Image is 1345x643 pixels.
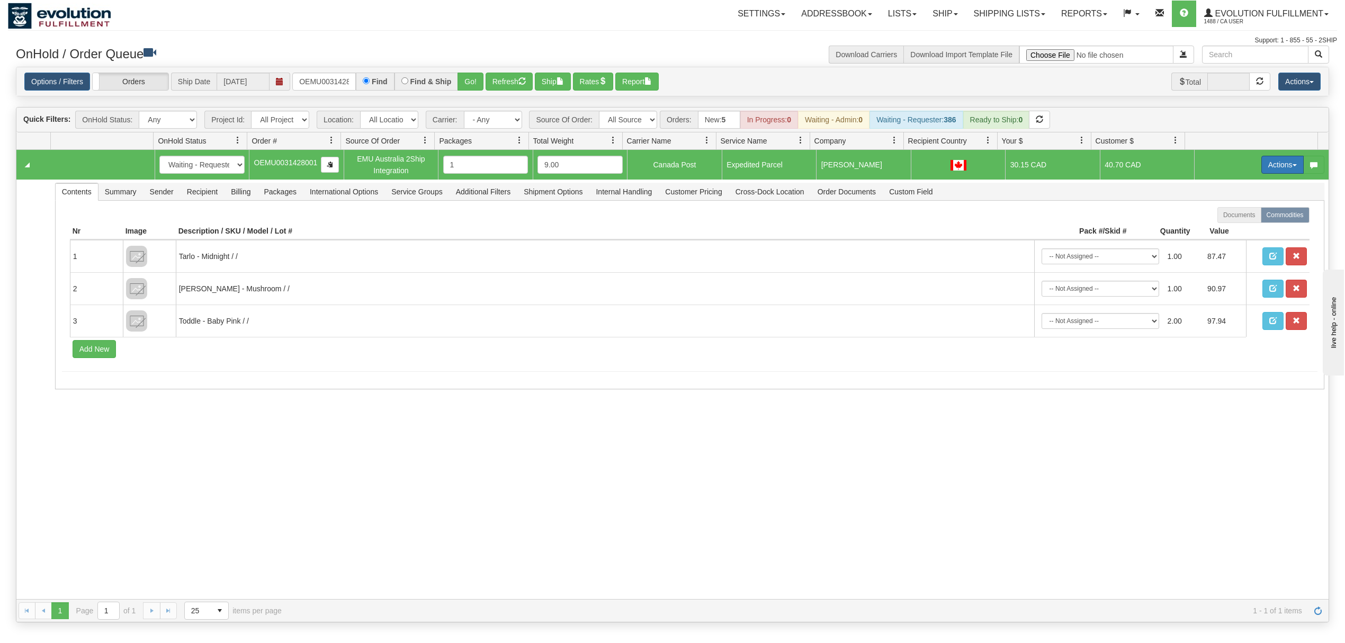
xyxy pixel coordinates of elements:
div: Waiting - Admin: [798,111,869,129]
th: Value [1193,223,1246,240]
span: Evolution Fulfillment [1213,9,1323,18]
td: Toddle - Baby Pink / / [176,305,1034,337]
h3: OnHold / Order Queue [16,46,665,61]
div: New: [698,111,740,129]
a: Addressbook [793,1,880,27]
span: items per page [184,602,282,620]
a: Reports [1053,1,1115,27]
span: Customer $ [1096,136,1134,146]
img: 8DAB37Fk3hKpn3AAAAAElFTkSuQmCC [126,246,147,267]
button: Report [615,73,659,91]
td: 1.00 [1163,276,1204,301]
a: Company filter column settings [885,131,903,149]
th: Description / SKU / Model / Lot # [176,223,1034,240]
span: Additional Filters [450,183,517,200]
span: Billing [225,183,257,200]
label: Orders [93,73,168,91]
label: Documents [1217,207,1261,223]
a: Download Carriers [836,50,897,59]
a: Shipping lists [966,1,1053,27]
a: Settings [730,1,793,27]
a: Your $ filter column settings [1073,131,1091,149]
span: Recipient [181,183,224,200]
div: Support: 1 - 855 - 55 - 2SHIP [8,36,1337,45]
span: Packages [258,183,303,200]
span: Company [814,136,846,146]
strong: 0 [858,115,863,124]
iframe: chat widget [1321,267,1344,376]
a: Source Of Order filter column settings [416,131,434,149]
td: 40.70 CAD [1100,150,1195,180]
a: OnHold Status filter column settings [229,131,247,149]
input: Search [1202,46,1308,64]
span: OnHold Status: [75,111,139,129]
span: Internal Handling [589,183,658,200]
span: Ship Date [171,73,217,91]
span: 1 - 1 of 1 items [297,606,1302,615]
a: Evolution Fulfillment 1488 / CA User [1196,1,1337,27]
a: Refresh [1310,602,1326,619]
td: [PERSON_NAME] [816,150,911,180]
button: Actions [1261,156,1304,174]
a: Order # filter column settings [322,131,340,149]
span: OnHold Status [158,136,206,146]
span: Service Groups [385,183,449,200]
th: Nr [70,223,123,240]
span: Order Documents [811,183,882,200]
a: Carrier Name filter column settings [698,131,716,149]
td: 2.00 [1163,309,1204,333]
a: Ship [925,1,965,27]
span: 25 [191,605,205,616]
td: 97.94 [1203,309,1243,333]
span: Project Id: [204,111,251,129]
a: Packages filter column settings [510,131,528,149]
td: 87.47 [1203,244,1243,269]
div: grid toolbar [16,108,1329,132]
label: Find [372,78,388,85]
label: Quick Filters: [23,114,70,124]
span: OEMU0031428001 [254,158,318,167]
a: Service Name filter column settings [792,131,810,149]
img: 8DAB37Fk3hKpn3AAAAAElFTkSuQmCC [126,310,147,332]
button: Go! [458,73,483,91]
input: Order # [292,73,356,91]
th: Image [123,223,176,240]
span: Recipient Country [908,136,967,146]
span: 1488 / CA User [1204,16,1284,27]
div: Ready to Ship: [963,111,1030,129]
button: Refresh [486,73,533,91]
span: Page 1 [51,602,68,619]
span: Order # [252,136,276,146]
td: 2 [70,272,123,305]
strong: 5 [722,115,726,124]
span: Contents [56,183,98,200]
span: Summary [98,183,143,200]
td: Tarlo - Midnight / / [176,240,1034,272]
img: 8DAB37Fk3hKpn3AAAAAElFTkSuQmCC [126,278,147,299]
button: Add New [73,340,116,358]
div: Canada Post [632,159,718,171]
span: Source Of Order: [529,111,599,129]
span: Packages [439,136,471,146]
td: 3 [70,305,123,337]
input: Import [1019,46,1173,64]
button: Actions [1278,73,1321,91]
button: Ship [535,73,571,91]
span: Cross-Dock Location [729,183,811,200]
label: Find & Ship [410,78,452,85]
td: 30.15 CAD [1005,150,1100,180]
td: Expedited Parcel [722,150,817,180]
button: Copy to clipboard [321,157,339,173]
span: Shipment Options [517,183,589,200]
button: Search [1308,46,1329,64]
span: Page of 1 [76,602,136,620]
button: Rates [573,73,614,91]
td: 1.00 [1163,244,1204,269]
div: live help - online [8,9,98,17]
strong: 386 [944,115,956,124]
span: Carrier: [426,111,464,129]
td: [PERSON_NAME] - Mushroom / / [176,272,1034,305]
a: Lists [880,1,925,27]
a: Download Import Template File [910,50,1012,59]
strong: 0 [1018,115,1023,124]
